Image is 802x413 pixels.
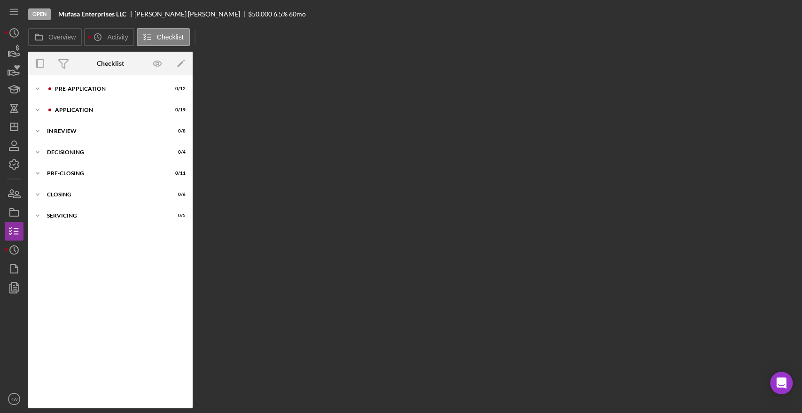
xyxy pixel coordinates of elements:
[134,10,248,18] div: [PERSON_NAME] [PERSON_NAME]
[58,10,126,18] b: Mufasa Enterprises LLC
[55,86,162,92] div: Pre-Application
[47,149,162,155] div: Decisioning
[273,10,288,18] div: 6.5 %
[169,171,186,176] div: 0 / 11
[48,33,76,41] label: Overview
[47,213,162,218] div: Servicing
[137,28,190,46] button: Checklist
[84,28,134,46] button: Activity
[289,10,306,18] div: 60 mo
[5,390,23,408] button: KW
[47,128,162,134] div: In Review
[770,372,793,394] div: Open Intercom Messenger
[47,192,162,197] div: Closing
[169,192,186,197] div: 0 / 6
[169,149,186,155] div: 0 / 4
[169,128,186,134] div: 0 / 8
[157,33,184,41] label: Checklist
[10,397,18,402] text: KW
[169,86,186,92] div: 0 / 12
[47,171,162,176] div: Pre-Closing
[169,213,186,218] div: 0 / 5
[55,107,162,113] div: Application
[169,107,186,113] div: 0 / 19
[28,8,51,20] div: Open
[107,33,128,41] label: Activity
[97,60,124,67] div: Checklist
[248,10,272,18] span: $50,000
[28,28,82,46] button: Overview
